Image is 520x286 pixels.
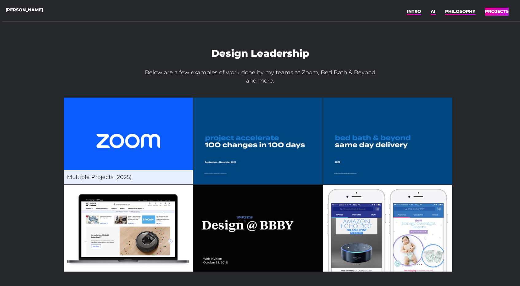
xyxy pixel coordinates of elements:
[6,5,43,14] a: [PERSON_NAME]
[193,98,322,184] img: pa_thumb.jpg
[323,185,452,272] img: BBBY_apps.jpg
[407,7,421,16] a: INTRO
[485,7,509,16] a: PROJECTS
[64,185,193,272] img: BBBY_websites.jpg
[431,7,436,16] a: AI
[64,170,193,184] div: Multiple Projects (2025)
[64,98,193,184] img: zoom_thumbnail.jpg
[445,7,475,16] a: PHILOSOPHY
[323,98,452,184] img: sdd_thumb.jpg
[64,48,456,60] h1: Design Leadership
[142,68,378,97] p: Below are a few examples of work done by my teams at Zoom, Bed Bath & Beyond and more.
[193,185,322,272] img: BBBY%20Invision%202018.10.17%20v5_Page_01_tn.jpg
